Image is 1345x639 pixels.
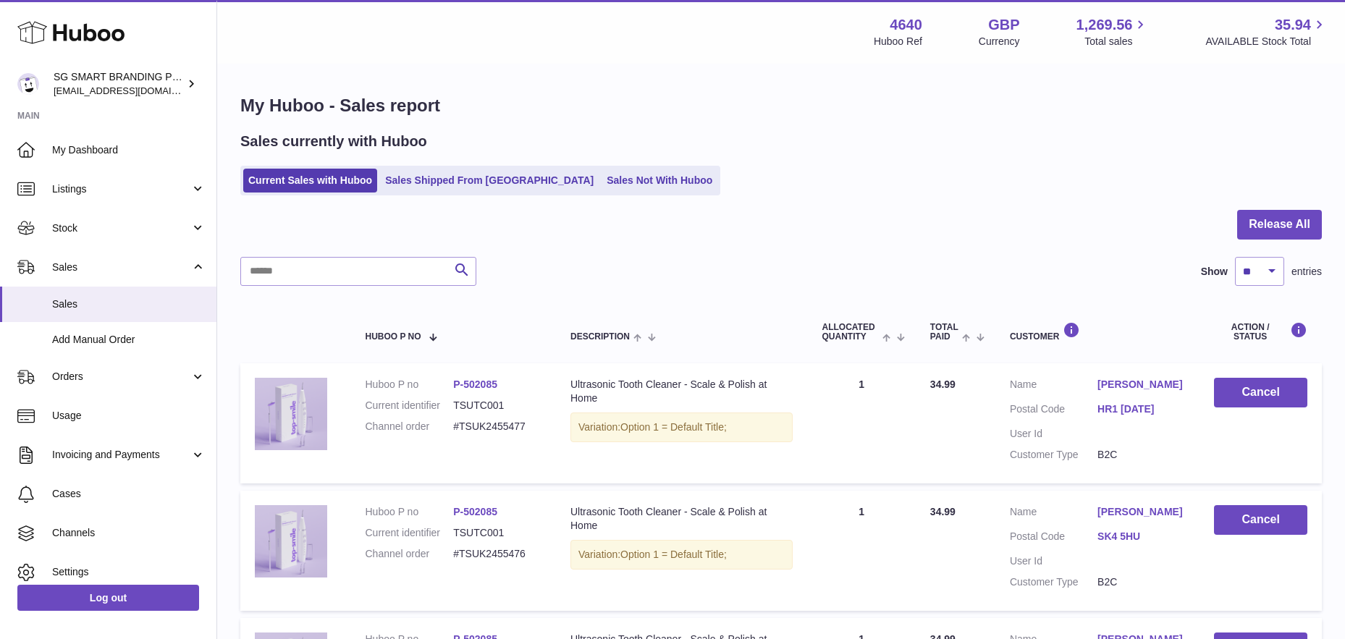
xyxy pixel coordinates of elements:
[979,35,1020,48] div: Currency
[240,94,1322,117] h1: My Huboo - Sales report
[1205,15,1328,48] a: 35.94 AVAILABLE Stock Total
[17,585,199,611] a: Log out
[874,35,922,48] div: Huboo Ref
[890,15,922,35] strong: 4640
[365,420,453,433] dt: Channel order
[380,169,599,192] a: Sales Shipped From [GEOGRAPHIC_DATA]
[52,487,206,501] span: Cases
[930,323,958,342] span: Total paid
[52,370,190,384] span: Orders
[1010,505,1097,522] dt: Name
[930,378,956,390] span: 34.99
[1097,505,1185,519] a: [PERSON_NAME]
[54,85,213,96] span: [EMAIL_ADDRESS][DOMAIN_NAME]
[365,526,453,540] dt: Current identifier
[570,412,793,442] div: Variation:
[570,378,793,405] div: Ultrasonic Tooth Cleaner - Scale & Polish at Home
[1214,505,1307,535] button: Cancel
[453,399,541,412] dd: TSUTC001
[52,143,206,157] span: My Dashboard
[52,448,190,462] span: Invoicing and Payments
[807,491,915,611] td: 1
[1205,35,1328,48] span: AVAILABLE Stock Total
[54,70,184,98] div: SG SMART BRANDING PTE. LTD.
[453,547,541,561] dd: #TSUK2455476
[620,549,727,560] span: Option 1 = Default Title;
[1097,575,1185,589] dd: B2C
[365,505,453,519] dt: Huboo P no
[453,378,497,390] a: P-502085
[1214,378,1307,407] button: Cancel
[602,169,717,192] a: Sales Not With Huboo
[255,505,327,577] img: plaqueremoverforteethbestselleruk5.png
[52,333,206,347] span: Add Manual Order
[17,73,39,95] img: uktopsmileshipping@gmail.com
[988,15,1019,35] strong: GBP
[1097,402,1185,416] a: HR1 [DATE]
[52,409,206,423] span: Usage
[1010,322,1185,342] div: Customer
[570,540,793,570] div: Variation:
[930,506,956,517] span: 34.99
[1201,265,1228,279] label: Show
[1076,15,1150,48] a: 1,269.56 Total sales
[1097,530,1185,543] a: SK4 5HU
[570,332,630,342] span: Description
[365,378,453,392] dt: Huboo P no
[1010,402,1097,420] dt: Postal Code
[52,261,190,274] span: Sales
[1214,322,1307,342] div: Action / Status
[1076,15,1133,35] span: 1,269.56
[453,506,497,517] a: P-502085
[52,297,206,311] span: Sales
[52,526,206,540] span: Channels
[620,421,727,433] span: Option 1 = Default Title;
[1010,575,1097,589] dt: Customer Type
[453,526,541,540] dd: TSUTC001
[1010,427,1097,441] dt: User Id
[453,420,541,433] dd: #TSUK2455477
[1237,210,1322,240] button: Release All
[52,565,206,579] span: Settings
[1010,378,1097,395] dt: Name
[1275,15,1311,35] span: 35.94
[243,169,377,192] a: Current Sales with Huboo
[570,505,793,533] div: Ultrasonic Tooth Cleaner - Scale & Polish at Home
[1010,554,1097,568] dt: User Id
[52,221,190,235] span: Stock
[1097,448,1185,462] dd: B2C
[240,132,427,151] h2: Sales currently with Huboo
[365,399,453,412] dt: Current identifier
[365,332,421,342] span: Huboo P no
[1010,448,1097,462] dt: Customer Type
[1084,35,1149,48] span: Total sales
[822,323,878,342] span: ALLOCATED Quantity
[1097,378,1185,392] a: [PERSON_NAME]
[52,182,190,196] span: Listings
[807,363,915,483] td: 1
[1291,265,1322,279] span: entries
[255,378,327,450] img: plaqueremoverforteethbestselleruk5.png
[365,547,453,561] dt: Channel order
[1010,530,1097,547] dt: Postal Code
